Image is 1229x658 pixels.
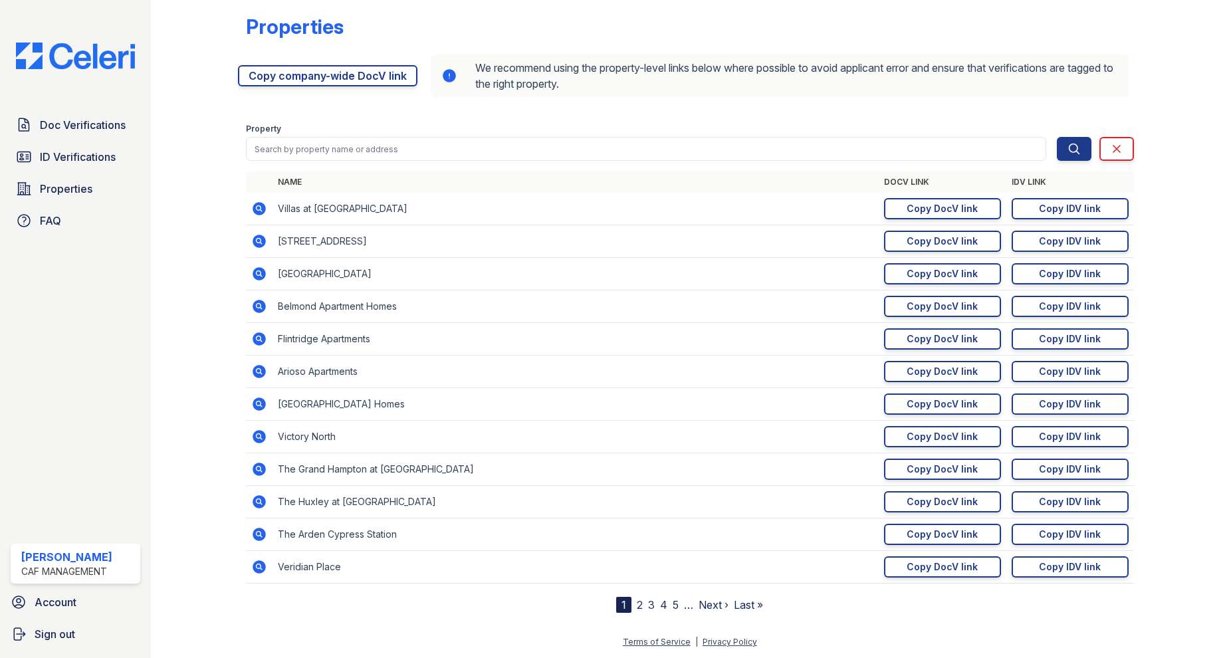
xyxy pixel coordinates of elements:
[884,393,1001,415] a: Copy DocV link
[907,202,978,215] div: Copy DocV link
[907,397,978,411] div: Copy DocV link
[1012,524,1129,545] a: Copy IDV link
[648,598,655,611] a: 3
[637,598,643,611] a: 2
[1012,296,1129,317] a: Copy IDV link
[1039,365,1101,378] div: Copy IDV link
[1012,393,1129,415] a: Copy IDV link
[273,518,879,551] td: The Arden Cypress Station
[907,430,978,443] div: Copy DocV link
[238,65,417,86] a: Copy company-wide DocV link
[40,117,126,133] span: Doc Verifications
[1012,556,1129,578] a: Copy IDV link
[623,637,691,647] a: Terms of Service
[273,551,879,584] td: Veridian Place
[1039,397,1101,411] div: Copy IDV link
[1039,495,1101,508] div: Copy IDV link
[1012,459,1129,480] a: Copy IDV link
[5,589,146,615] a: Account
[40,181,92,197] span: Properties
[5,621,146,647] a: Sign out
[35,626,75,642] span: Sign out
[273,356,879,388] td: Arioso Apartments
[11,175,140,202] a: Properties
[1039,430,1101,443] div: Copy IDV link
[21,549,112,565] div: [PERSON_NAME]
[1012,361,1129,382] a: Copy IDV link
[11,207,140,234] a: FAQ
[1012,231,1129,252] a: Copy IDV link
[246,124,281,134] label: Property
[1006,171,1134,193] th: IDV Link
[884,231,1001,252] a: Copy DocV link
[246,15,344,39] div: Properties
[907,332,978,346] div: Copy DocV link
[884,459,1001,480] a: Copy DocV link
[1039,528,1101,541] div: Copy IDV link
[884,263,1001,284] a: Copy DocV link
[1039,560,1101,574] div: Copy IDV link
[907,300,978,313] div: Copy DocV link
[21,565,112,578] div: CAF Management
[1012,426,1129,447] a: Copy IDV link
[1012,263,1129,284] a: Copy IDV link
[273,486,879,518] td: The Huxley at [GEOGRAPHIC_DATA]
[1012,491,1129,512] a: Copy IDV link
[273,193,879,225] td: Villas at [GEOGRAPHIC_DATA]
[273,290,879,323] td: Belmond Apartment Homes
[1039,463,1101,476] div: Copy IDV link
[907,495,978,508] div: Copy DocV link
[1039,267,1101,280] div: Copy IDV link
[1012,328,1129,350] a: Copy IDV link
[273,171,879,193] th: Name
[884,426,1001,447] a: Copy DocV link
[884,296,1001,317] a: Copy DocV link
[884,556,1001,578] a: Copy DocV link
[616,597,631,613] div: 1
[273,421,879,453] td: Victory North
[273,388,879,421] td: [GEOGRAPHIC_DATA] Homes
[884,198,1001,219] a: Copy DocV link
[695,637,698,647] div: |
[684,597,693,613] span: …
[879,171,1006,193] th: DocV Link
[40,149,116,165] span: ID Verifications
[907,235,978,248] div: Copy DocV link
[699,598,728,611] a: Next ›
[884,361,1001,382] a: Copy DocV link
[431,55,1129,97] div: We recommend using the property-level links below where possible to avoid applicant error and ens...
[11,112,140,138] a: Doc Verifications
[884,524,1001,545] a: Copy DocV link
[40,213,61,229] span: FAQ
[884,491,1001,512] a: Copy DocV link
[1039,235,1101,248] div: Copy IDV link
[907,365,978,378] div: Copy DocV link
[5,43,146,69] img: CE_Logo_Blue-a8612792a0a2168367f1c8372b55b34899dd931a85d93a1a3d3e32e68fde9ad4.png
[273,225,879,258] td: [STREET_ADDRESS]
[907,528,978,541] div: Copy DocV link
[246,137,1046,161] input: Search by property name or address
[907,463,978,476] div: Copy DocV link
[1039,300,1101,313] div: Copy IDV link
[35,594,76,610] span: Account
[907,560,978,574] div: Copy DocV link
[273,258,879,290] td: [GEOGRAPHIC_DATA]
[673,598,679,611] a: 5
[273,453,879,486] td: The Grand Hampton at [GEOGRAPHIC_DATA]
[1039,332,1101,346] div: Copy IDV link
[1012,198,1129,219] a: Copy IDV link
[703,637,757,647] a: Privacy Policy
[884,328,1001,350] a: Copy DocV link
[1039,202,1101,215] div: Copy IDV link
[907,267,978,280] div: Copy DocV link
[660,598,667,611] a: 4
[11,144,140,170] a: ID Verifications
[273,323,879,356] td: Flintridge Apartments
[734,598,763,611] a: Last »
